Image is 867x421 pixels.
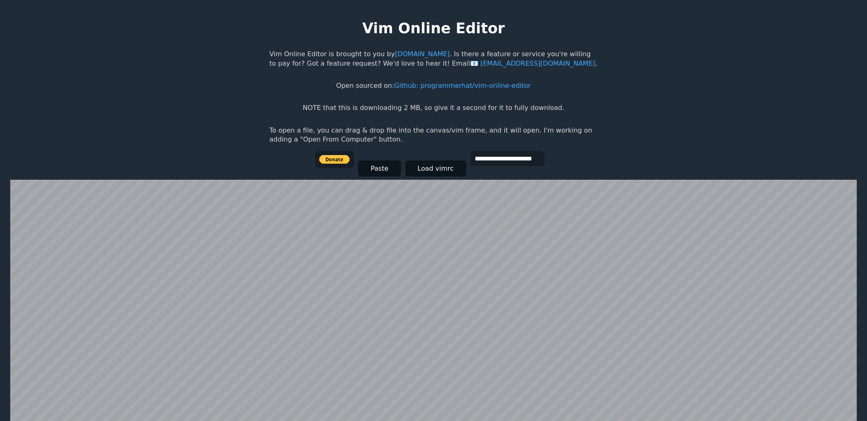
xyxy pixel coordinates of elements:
p: Vim Online Editor is brought to you by . Is there a feature or service you're willing to pay for?... [270,50,598,68]
p: Open sourced on: [336,81,531,90]
button: Load vimrc [405,160,466,176]
h1: Vim Online Editor [362,18,505,38]
a: [EMAIL_ADDRESS][DOMAIN_NAME] [470,59,595,67]
p: NOTE that this is downloading 2 MB, so give it a second for it to fully download. [303,103,564,112]
a: [DOMAIN_NAME] [395,50,450,58]
button: Paste [358,160,400,176]
p: To open a file, you can drag & drop file into the canvas/vim frame, and it will open. I'm working... [270,126,598,144]
a: Github: programmerhat/vim-online-editor [394,82,531,89]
